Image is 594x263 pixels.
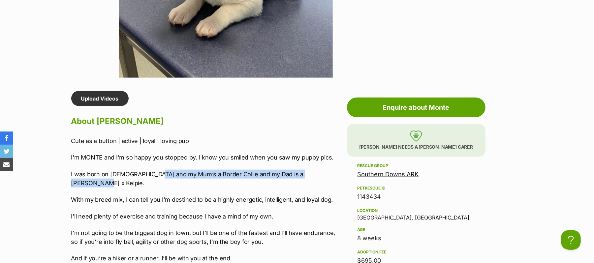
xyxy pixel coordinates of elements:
a: Upload Videos [71,91,129,106]
div: [GEOGRAPHIC_DATA], [GEOGRAPHIC_DATA] [358,207,475,220]
div: Location [358,208,475,213]
div: 1143434 [358,192,475,201]
p: I was born on [DEMOGRAPHIC_DATA] and my Mum’s a Border Collie and my Dad is a [PERSON_NAME] x Kel... [71,170,344,188]
img: foster-care-31f2a1ccfb079a48fc4dc6d2a002ce68c6d2b76c7ccb9e0da61f6cd5abbf869a.svg [410,131,422,142]
div: Adoption fee [358,249,475,255]
p: With my breed mix, I can tell you I’m destined to be a highly energetic, intelligent, and loyal dog. [71,195,344,204]
div: Age [358,227,475,232]
a: Southern Downs ARK [358,171,419,178]
div: PetRescue ID [358,186,475,191]
p: I’m MONTE and I’m so happy you stopped by. I know you smiled when you saw my puppy pics. [71,153,344,162]
p: [PERSON_NAME] needs a [PERSON_NAME] carer [347,124,485,157]
a: Enquire about Monte [347,98,485,117]
h2: About [PERSON_NAME] [71,114,344,129]
div: Rescue group [358,163,475,168]
p: I’ll need plenty of exercise and training because I have a mind of my own. [71,212,344,221]
iframe: Help Scout Beacon - Open [561,230,581,250]
p: I’m not going to be the biggest dog in town, but I’ll be one of the fastest and I’ll have enduran... [71,228,344,246]
p: And if you’re a hiker or a runner, I’ll be with you at the end. [71,254,344,263]
p: Cute as a button | active | loyal | loving pup [71,136,344,145]
div: 8 weeks [358,234,475,243]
